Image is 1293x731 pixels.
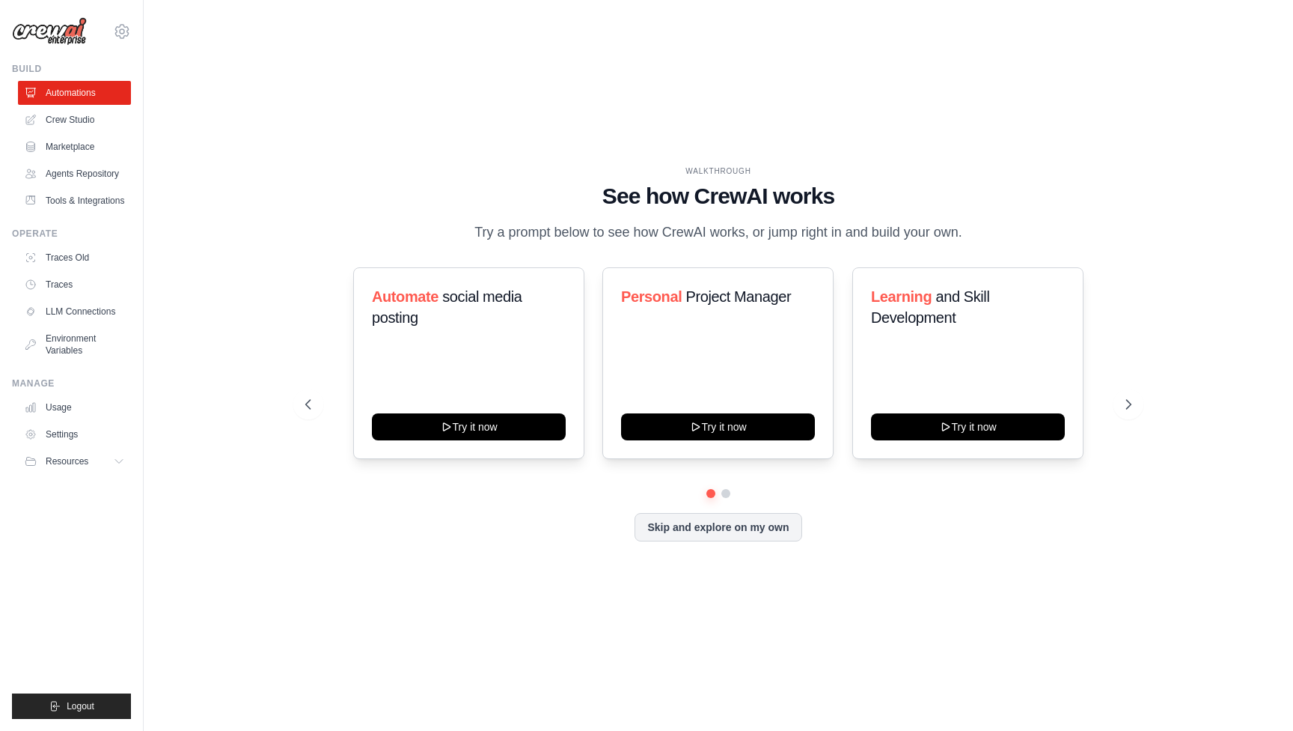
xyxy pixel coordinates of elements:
span: Resources [46,455,88,467]
span: Automate [372,288,438,305]
span: Learning [871,288,932,305]
a: Automations [18,81,131,105]
button: Skip and explore on my own [635,513,801,542]
a: Agents Repository [18,162,131,186]
span: and Skill Development [871,288,989,326]
button: Resources [18,449,131,473]
button: Logout [12,694,131,719]
a: Settings [18,422,131,446]
span: Project Manager [686,288,792,305]
a: Marketplace [18,135,131,159]
span: social media posting [372,288,522,326]
button: Try it now [621,413,815,440]
div: Manage [12,377,131,389]
div: Operate [12,228,131,240]
h1: See how CrewAI works [305,183,1131,210]
p: Try a prompt below to see how CrewAI works, or jump right in and build your own. [467,222,970,243]
a: Tools & Integrations [18,189,131,213]
div: Build [12,63,131,75]
a: Traces [18,273,131,297]
div: WALKTHROUGH [305,166,1131,177]
button: Try it now [372,413,566,440]
img: Logo [12,17,87,46]
button: Try it now [871,413,1065,440]
span: Logout [67,700,94,712]
a: Crew Studio [18,108,131,132]
span: Personal [621,288,682,305]
a: Traces Old [18,246,131,270]
a: Usage [18,395,131,419]
a: Environment Variables [18,327,131,363]
a: LLM Connections [18,300,131,324]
